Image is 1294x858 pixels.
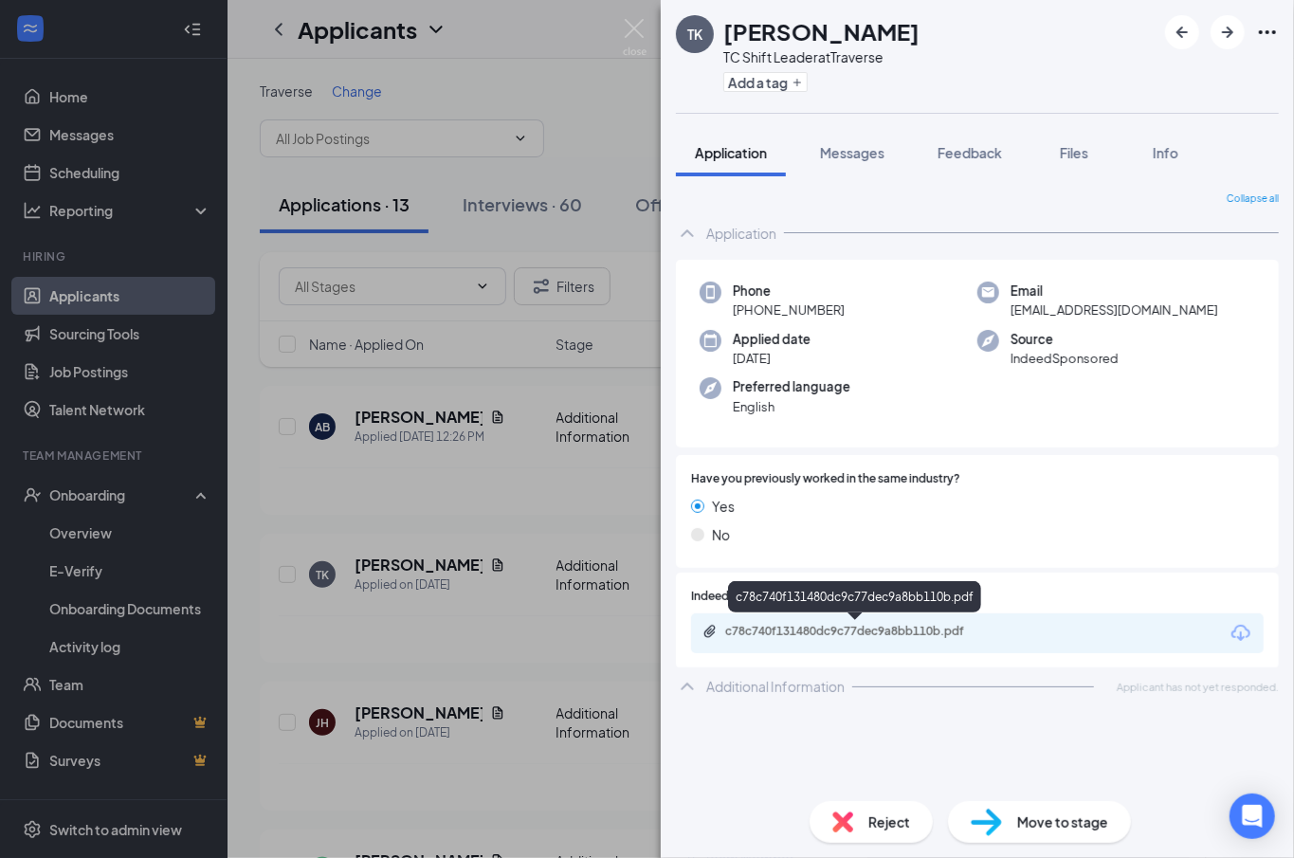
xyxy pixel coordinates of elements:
[733,349,811,368] span: [DATE]
[1211,15,1245,49] button: ArrowRight
[820,144,884,161] span: Messages
[1153,144,1178,161] span: Info
[695,144,767,161] span: Application
[733,330,811,349] span: Applied date
[1017,812,1108,832] span: Move to stage
[792,77,803,88] svg: Plus
[1060,144,1088,161] span: Files
[723,72,808,92] button: PlusAdd a tag
[691,588,775,606] span: Indeed Resume
[1011,301,1218,319] span: [EMAIL_ADDRESS][DOMAIN_NAME]
[691,470,960,488] span: Have you previously worked in the same industry?
[1227,192,1279,207] span: Collapse all
[733,397,850,416] span: English
[1011,282,1218,301] span: Email
[1011,349,1119,368] span: IndeedSponsored
[1117,679,1279,695] span: Applicant has not yet responded.
[725,624,991,639] div: c78c740f131480dc9c77dec9a8bb110b.pdf
[1216,21,1239,44] svg: ArrowRight
[1230,794,1275,839] div: Open Intercom Messenger
[733,282,845,301] span: Phone
[723,47,920,66] div: TC Shift Leader at Traverse
[706,224,776,243] div: Application
[687,25,702,44] div: TK
[676,222,699,245] svg: ChevronUp
[1165,15,1199,49] button: ArrowLeftNew
[723,15,920,47] h1: [PERSON_NAME]
[702,624,1010,642] a: Paperclipc78c740f131480dc9c77dec9a8bb110b.pdf
[702,624,718,639] svg: Paperclip
[712,496,735,517] span: Yes
[733,301,845,319] span: [PHONE_NUMBER]
[1011,330,1119,349] span: Source
[728,581,981,612] div: c78c740f131480dc9c77dec9a8bb110b.pdf
[733,377,850,396] span: Preferred language
[938,144,1002,161] span: Feedback
[1171,21,1194,44] svg: ArrowLeftNew
[706,677,845,696] div: Additional Information
[1230,622,1252,645] svg: Download
[676,675,699,698] svg: ChevronUp
[712,524,730,545] span: No
[1256,21,1279,44] svg: Ellipses
[868,812,910,832] span: Reject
